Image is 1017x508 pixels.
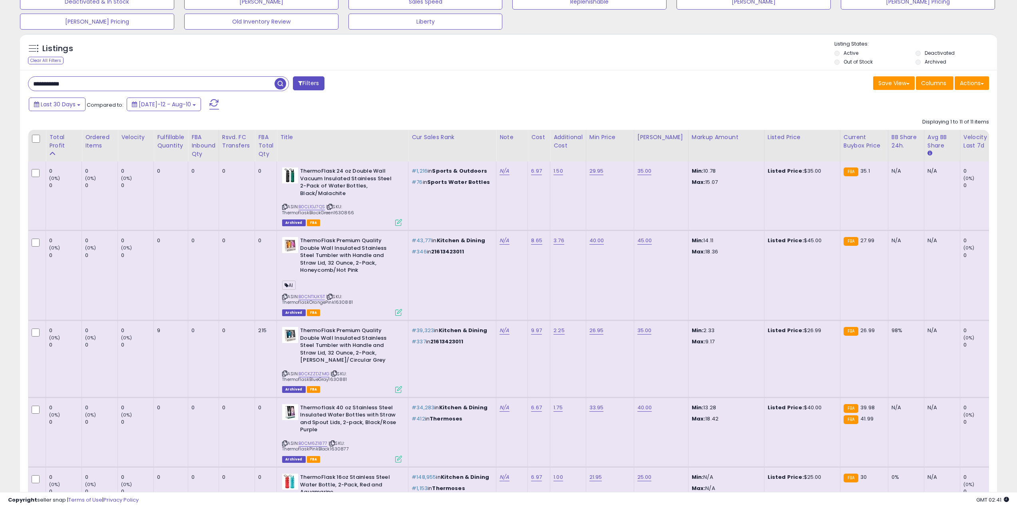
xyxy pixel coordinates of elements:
span: FBA [307,219,320,226]
img: 419gWrgQdkL._SL40_.jpg [282,404,298,420]
span: Listings that have been deleted from Seller Central [282,456,305,463]
div: $26.99 [768,327,834,334]
span: Kitchen & Dining [441,473,489,481]
a: N/A [500,404,509,412]
strong: Copyright [8,496,37,504]
div: Note [500,133,524,141]
div: 0 [191,167,213,175]
div: 0 [85,182,117,189]
small: (0%) [121,412,132,418]
span: | SKU: ThermoflaskOrangePink1630881 [282,293,353,305]
span: Listings that have been deleted from Seller Central [282,219,305,226]
a: B0CL1GJ7QS [299,203,325,210]
div: Velocity Last 7d [963,133,993,150]
small: (0%) [121,335,132,341]
p: 15.07 [692,179,758,186]
a: 45.00 [637,237,652,245]
div: 0 [121,418,153,426]
strong: Max: [692,178,706,186]
span: 39.98 [860,404,875,411]
div: N/A [927,327,954,334]
img: 41GpwRrzZ3L._SL40_.jpg [282,327,298,343]
small: (0%) [963,175,975,181]
p: N/A [692,474,758,481]
div: 0 [85,252,117,259]
div: 0 [49,404,82,411]
div: 0 [121,341,153,349]
div: ASIN: [282,237,402,315]
a: 40.00 [589,237,604,245]
div: 9 [157,327,182,334]
p: 9.17 [692,338,758,345]
small: FBA [844,474,858,482]
b: Listed Price: [768,327,804,334]
div: 0 [85,418,117,426]
div: 0 [157,474,182,481]
small: (0%) [121,481,132,488]
div: 0 [963,237,996,244]
div: 0 [85,167,117,175]
button: [DATE]-12 - Aug-10 [127,98,201,111]
small: FBA [844,167,858,176]
small: (0%) [85,175,96,181]
small: (0%) [49,245,60,251]
strong: Min: [692,327,704,334]
button: Save View [873,76,915,90]
small: (0%) [85,481,96,488]
a: 1.50 [553,167,563,175]
small: Avg BB Share. [927,150,932,157]
div: N/A [927,237,954,244]
div: Listed Price [768,133,837,141]
span: #337 [412,338,426,345]
small: (0%) [49,481,60,488]
h5: Listings [42,43,73,54]
a: 9.97 [531,327,542,335]
div: 0 [85,341,117,349]
div: Title [280,133,405,141]
div: 0 [963,474,996,481]
span: Kitchen & Dining [439,404,488,411]
span: [DATE]-12 - Aug-10 [139,100,191,108]
small: FBA [844,237,858,246]
b: ThermoFlask 24 oz Double Wall Vacuum Insulated Stainless Steel 2-Pack of Water Bottles, Black/Mal... [300,167,397,199]
div: 0 [191,474,213,481]
div: 0 [49,237,82,244]
span: Thermoses [430,415,462,422]
b: Listed Price: [768,404,804,411]
small: (0%) [121,175,132,181]
div: 0 [121,237,153,244]
div: 0 [157,167,182,175]
div: N/A [892,167,918,175]
small: (0%) [963,412,975,418]
label: Deactivated [925,50,955,56]
label: Active [844,50,858,56]
div: 0 [963,404,996,411]
span: FBA [307,309,320,316]
div: 0 [258,237,271,244]
a: B0CM6Z1877 [299,440,327,447]
div: N/A [927,167,954,175]
div: FBA inbound Qty [191,133,215,158]
a: 2.25 [553,327,565,335]
div: 0 [963,167,996,175]
div: 0 [963,418,996,426]
a: 1.00 [553,473,563,481]
div: N/A [892,404,918,411]
span: 21613423011 [431,248,464,255]
div: 0 [49,474,82,481]
p: in [412,404,490,411]
div: Avg BB Share [927,133,957,150]
b: Listed Price: [768,473,804,481]
p: 13.28 [692,404,758,411]
span: Columns [921,79,946,87]
label: Out of Stock [844,58,873,65]
small: FBA [844,415,858,424]
div: [PERSON_NAME] [637,133,685,141]
a: 6.67 [531,404,542,412]
p: 14.11 [692,237,758,244]
span: | SKU: ThermoflaskBlueGray1630881 [282,371,347,382]
div: 0 [963,182,996,189]
span: Kitchen & Dining [439,327,487,334]
p: in [412,415,490,422]
div: 0 [191,404,213,411]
